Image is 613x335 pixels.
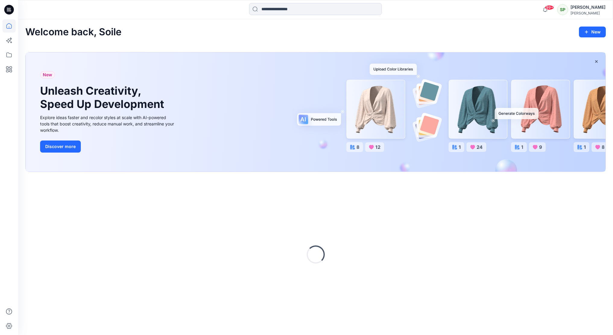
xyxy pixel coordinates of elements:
div: Explore ideas faster and recolor styles at scale with AI-powered tools that boost creativity, red... [40,114,176,133]
button: New [579,27,606,37]
h2: Welcome back, Soile [25,27,122,38]
div: [PERSON_NAME] [570,4,605,11]
button: Discover more [40,141,81,153]
span: 99+ [545,5,554,10]
h1: Unleash Creativity, Speed Up Development [40,84,167,110]
div: SP [557,4,568,15]
div: [PERSON_NAME] [570,11,605,15]
span: New [43,71,52,78]
a: Discover more [40,141,176,153]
